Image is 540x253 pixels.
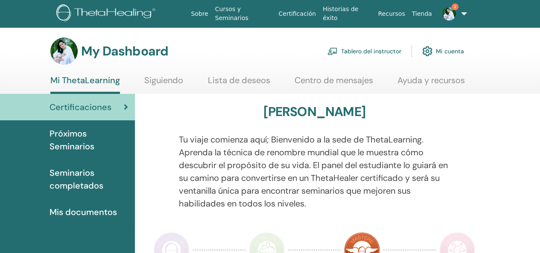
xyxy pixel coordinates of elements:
h3: My Dashboard [81,44,168,59]
a: Tablero del instructor [327,42,401,61]
a: Recursos [375,6,409,22]
a: Historias de éxito [319,1,375,26]
span: Mis documentos [50,206,117,218]
span: 2 [452,3,458,10]
img: default.jpg [50,38,78,65]
a: Mi ThetaLearning [50,75,120,94]
img: default.jpg [442,7,456,20]
a: Tienda [409,6,435,22]
h3: [PERSON_NAME] [263,104,365,119]
a: Lista de deseos [208,75,270,92]
p: Tu viaje comienza aquí; Bienvenido a la sede de ThetaLearning. Aprenda la técnica de renombre mun... [179,133,450,210]
a: Sobre [187,6,211,22]
img: logo.png [56,4,158,23]
a: Cursos y Seminarios [212,1,275,26]
a: Siguiendo [144,75,183,92]
span: Certificaciones [50,101,111,113]
a: Ayuda y recursos [397,75,465,92]
a: Certificación [275,6,319,22]
img: chalkboard-teacher.svg [327,47,338,55]
a: Mi cuenta [422,42,464,61]
img: cog.svg [422,44,432,58]
span: Próximos Seminarios [50,127,128,153]
a: Centro de mensajes [295,75,373,92]
span: Seminarios completados [50,166,128,192]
